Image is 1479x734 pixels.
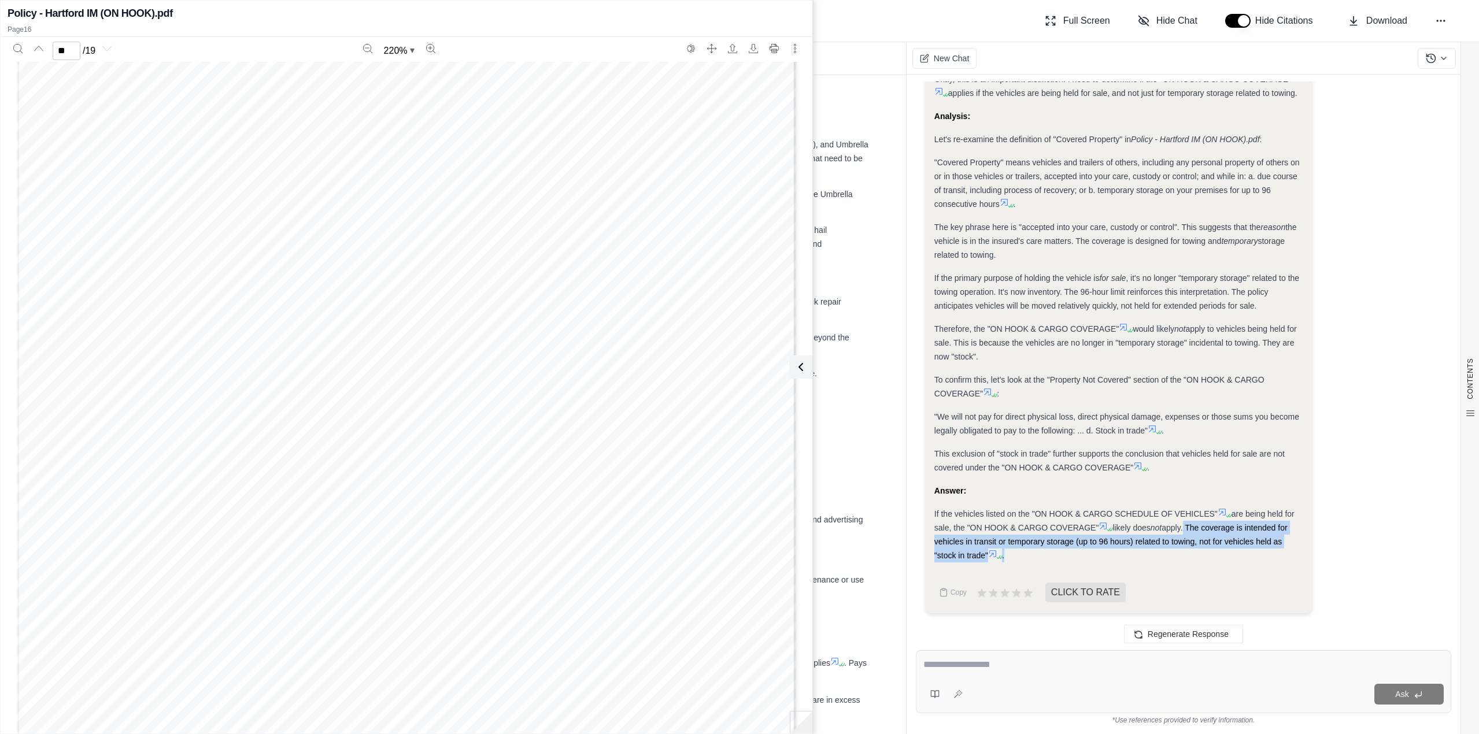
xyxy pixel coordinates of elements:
span: Full Screen [1063,14,1110,28]
span: . [1014,199,1016,209]
button: Download [1343,9,1412,32]
em: not [1174,324,1185,333]
span: New Chat [934,53,969,64]
span: , it's no longer "temporary storage" related to the towing operation. It's now inventory. The 96-... [934,273,1299,310]
span: if operations extend beyond the current defined area. [95,333,849,356]
strong: Answer: [934,486,966,495]
span: storage related to towing. [934,236,1285,260]
span: CONTENTS [1466,358,1475,399]
strong: Analysis: [934,112,970,121]
button: Download [744,39,763,58]
span: 220 % [384,44,408,58]
em: not [1151,523,1162,532]
span: applies if the vehicles are being held for sale, and not just for temporary storage related to to... [948,88,1297,98]
button: New Chat [912,48,977,69]
span: Okay, this is an important distinction. I need to determine if the "ON HOOK & CARGO COVERAGE" [934,75,1291,84]
span: "Covered Property" means vehicles and trailers of others, including any personal property of othe... [934,158,1300,209]
span: Hide Chat [1156,14,1197,28]
button: Next page [98,39,116,58]
span: : [997,389,999,398]
span: . [1162,426,1164,435]
span: The provided insurance program consists of a package of policies from [GEOGRAPHIC_DATA], includin... [95,140,868,177]
span: If the primary purpose of holding the vehicle is [934,273,1100,283]
span: the vehicle is in the insured's care matters. The coverage is designed for towing and [934,223,1297,246]
button: Previous page [29,39,48,58]
span: likely does [1112,523,1150,532]
button: Copy [934,581,971,604]
span: You can review and obtain information on The Hartford’s producer compensation practices at [86,78,727,93]
span: This exclusion of "stock in trade" further supports the conclusion that vehicles held for sale ar... [934,449,1285,472]
span: "We will not pay for direct physical loss, direct physical damage, expenses or those sums you bec... [934,412,1299,435]
button: Regenerate Response [1124,625,1243,643]
button: Print [765,39,783,58]
span: : [1260,135,1262,144]
button: Ask [1374,684,1444,705]
span: . [1147,463,1149,472]
span: , which is beneficial for a business that frequently uses dealer plates. The Umbrella policy incl... [95,190,853,213]
button: Hide Chat [1133,9,1202,32]
button: More actions [786,39,804,58]
div: *Use references provided to verify information. [916,713,1451,725]
button: Zoom out [358,39,377,58]
span: The key phrase here is "accepted into your care, custody or control". This suggests that the [934,223,1261,232]
span: If the vehicles listed on the "ON HOOK & CARGO SCHEDULE OF VEHICLES" [934,509,1218,518]
span: Commercial General Liability Coverage Form: Pays those sums that the insured becomes legally obli... [95,658,830,668]
span: Hide Citations [1255,14,1320,28]
em: for sale [1099,273,1126,283]
button: Open file [723,39,742,58]
span: are being held for sale, the "ON HOOK & CARGO COVERAGE" [934,509,1295,532]
button: Full Screen [1040,9,1115,32]
button: Full screen [702,39,721,58]
p: Page 16 [8,25,805,34]
span: [DOMAIN_NAME] or at [PHONE_NUMBER]. [86,95,390,110]
button: Search [9,39,27,58]
span: would likely [1133,324,1174,333]
span: apply to vehicles being held for sale. This is because the vehicles are no longer in "temporary s... [934,324,1297,361]
span: Ask [1395,689,1408,699]
span: Therefore, the "ON HOOK & CARGO COVERAGE" [934,324,1119,333]
span: Download [1366,14,1407,28]
button: Zoom document [379,42,419,60]
span: Let's re-examine the definition of "Covered Property" in [934,135,1131,144]
span: in the Umbrella and Commercial General Liability policies to ensure coverage for pollution incide... [95,297,841,320]
em: temporary [1221,236,1258,246]
button: Zoom in [421,39,440,58]
span: . [1002,551,1004,560]
button: Switch to the dark theme [682,39,700,58]
span: Copy [951,588,967,597]
span: To confirm this, let's look at the "Property Not Covered" section of the "ON HOOK & CARGO COVERAGE" [934,375,1264,398]
span: / 19 [83,44,95,58]
span: apply. The coverage is intended for vehicles in transit or temporary storage (up to 96 hours) rel... [934,523,1288,560]
span: Regenerate Response [1148,629,1229,639]
span: CLICK TO RATE [1045,583,1126,602]
em: Policy - Hartford IM (ON HOOK).pdf [1131,135,1259,144]
h2: Policy - Hartford IM (ON HOOK).pdf [8,5,173,21]
em: reason [1260,223,1285,232]
input: Enter a page number [53,42,80,60]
